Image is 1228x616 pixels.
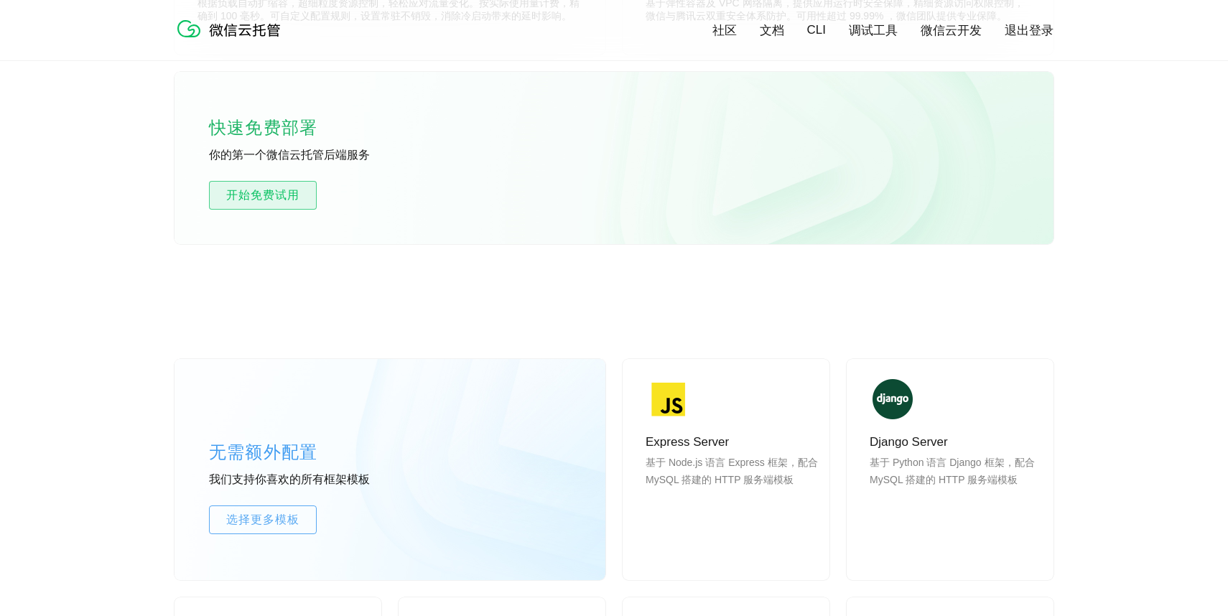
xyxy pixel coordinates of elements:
[849,22,898,39] a: 调试工具
[209,472,424,488] p: 我们支持你喜欢的所有框架模板
[870,434,1042,451] p: Django Server
[646,454,818,523] p: 基于 Node.js 语言 Express 框架，配合 MySQL 搭建的 HTTP 服务端模板
[807,23,826,37] a: CLI
[209,148,424,164] p: 你的第一个微信云托管后端服务
[209,438,424,467] p: 无需额外配置
[870,454,1042,523] p: 基于 Python 语言 Django 框架，配合 MySQL 搭建的 HTTP 服务端模板
[210,511,316,528] span: 选择更多模板
[210,187,316,204] span: 开始免费试用
[1005,22,1053,39] a: 退出登录
[646,434,818,451] p: Express Server
[175,14,289,43] img: 微信云托管
[175,33,289,45] a: 微信云托管
[209,113,353,142] p: 快速免费部署
[712,22,737,39] a: 社区
[760,22,784,39] a: 文档
[921,22,982,39] a: 微信云开发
